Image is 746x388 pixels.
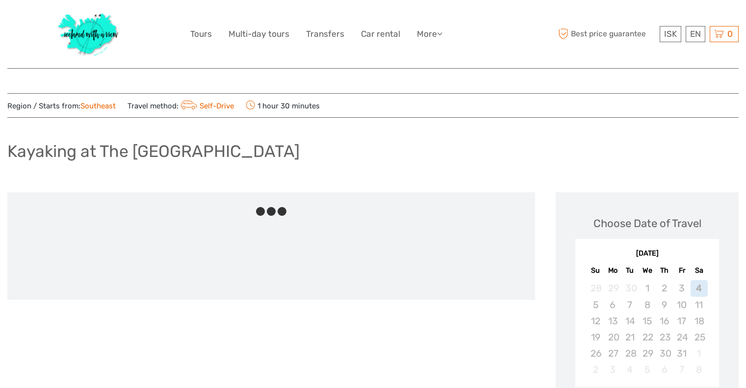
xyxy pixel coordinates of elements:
div: Sa [691,264,708,277]
a: Self-Drive [179,102,234,110]
div: Not available Wednesday, November 5th, 2025 [639,362,656,378]
div: Not available Friday, October 10th, 2025 [673,297,690,313]
div: Not available Thursday, October 30th, 2025 [656,345,673,362]
div: Mo [604,264,621,277]
div: Not available Saturday, October 25th, 2025 [691,329,708,345]
div: Not available Saturday, November 8th, 2025 [691,362,708,378]
a: Car rental [361,27,400,41]
div: Not available Thursday, November 6th, 2025 [656,362,673,378]
div: Not available Saturday, November 1st, 2025 [691,345,708,362]
div: Not available Monday, October 6th, 2025 [604,297,621,313]
div: Not available Thursday, October 2nd, 2025 [656,280,673,296]
h1: Kayaking at The [GEOGRAPHIC_DATA] [7,141,300,161]
div: Not available Friday, October 17th, 2025 [673,313,690,329]
a: Southeast [80,102,116,110]
div: Not available Tuesday, September 30th, 2025 [621,280,639,296]
div: Not available Saturday, October 4th, 2025 [691,280,708,296]
div: We [639,264,656,277]
div: Fr [673,264,690,277]
div: Not available Wednesday, October 8th, 2025 [639,297,656,313]
div: Not available Monday, October 27th, 2025 [604,345,621,362]
span: 1 hour 30 minutes [246,99,320,112]
div: Not available Thursday, October 9th, 2025 [656,297,673,313]
div: Not available Friday, October 31st, 2025 [673,345,690,362]
div: month 2025-10 [579,280,716,378]
div: Choose Date of Travel [593,216,701,231]
div: Not available Saturday, October 11th, 2025 [691,297,708,313]
div: Not available Tuesday, October 14th, 2025 [621,313,639,329]
div: Not available Monday, October 13th, 2025 [604,313,621,329]
a: Multi-day tours [229,27,289,41]
div: Not available Tuesday, October 28th, 2025 [621,345,639,362]
div: Not available Monday, October 20th, 2025 [604,329,621,345]
div: Not available Friday, October 24th, 2025 [673,329,690,345]
div: Not available Tuesday, October 7th, 2025 [621,297,639,313]
div: Not available Tuesday, November 4th, 2025 [621,362,639,378]
div: Not available Sunday, September 28th, 2025 [587,280,604,296]
span: Region / Starts from: [7,101,116,111]
div: Not available Sunday, October 26th, 2025 [587,345,604,362]
div: Not available Wednesday, October 22nd, 2025 [639,329,656,345]
div: Th [656,264,673,277]
div: Not available Saturday, October 18th, 2025 [691,313,708,329]
div: Tu [621,264,639,277]
a: Transfers [306,27,344,41]
a: Tours [190,27,212,41]
div: Not available Wednesday, October 15th, 2025 [639,313,656,329]
span: ISK [664,29,677,39]
span: Travel method: [128,99,234,112]
img: 1077-ca632067-b948-436b-9c7a-efe9894e108b_logo_big.jpg [53,7,125,61]
div: Not available Wednesday, October 1st, 2025 [639,280,656,296]
div: Not available Friday, October 3rd, 2025 [673,280,690,296]
div: Not available Sunday, November 2nd, 2025 [587,362,604,378]
span: 0 [726,29,734,39]
div: Not available Sunday, October 5th, 2025 [587,297,604,313]
div: [DATE] [575,249,719,259]
div: Not available Thursday, October 23rd, 2025 [656,329,673,345]
div: Not available Friday, November 7th, 2025 [673,362,690,378]
a: More [417,27,442,41]
div: Not available Monday, September 29th, 2025 [604,280,621,296]
div: Not available Monday, November 3rd, 2025 [604,362,621,378]
div: Not available Sunday, October 12th, 2025 [587,313,604,329]
div: EN [686,26,705,42]
div: Not available Thursday, October 16th, 2025 [656,313,673,329]
div: Not available Sunday, October 19th, 2025 [587,329,604,345]
div: Not available Tuesday, October 21st, 2025 [621,329,639,345]
div: Su [587,264,604,277]
div: Not available Wednesday, October 29th, 2025 [639,345,656,362]
span: Best price guarantee [556,26,657,42]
